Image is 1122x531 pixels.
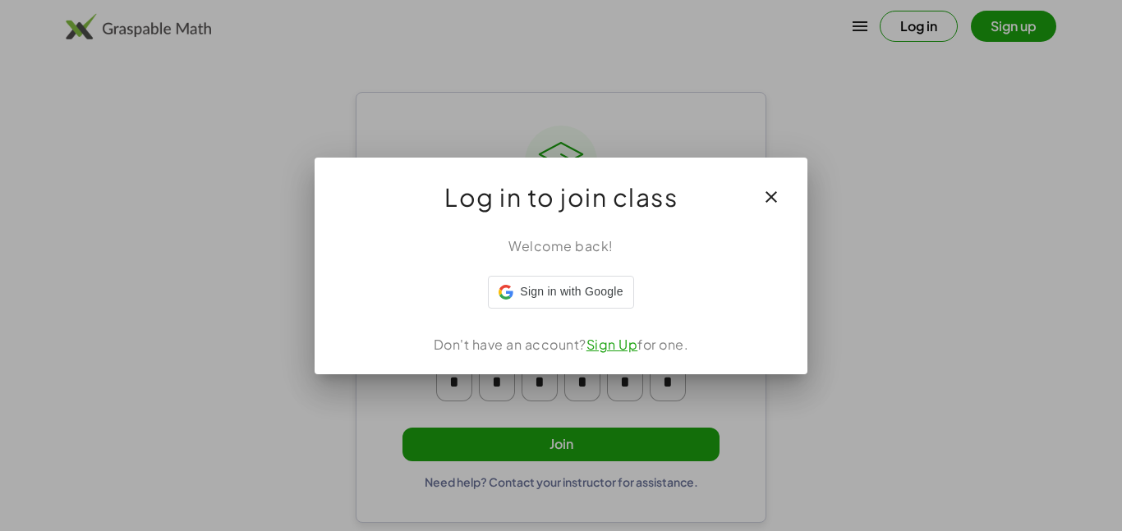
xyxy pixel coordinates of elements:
[334,335,788,355] div: Don't have an account? for one.
[444,177,678,217] span: Log in to join class
[488,276,633,309] div: Sign in with Google
[586,336,638,353] a: Sign Up
[520,283,623,300] span: Sign in with Google
[334,236,788,256] div: Welcome back!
